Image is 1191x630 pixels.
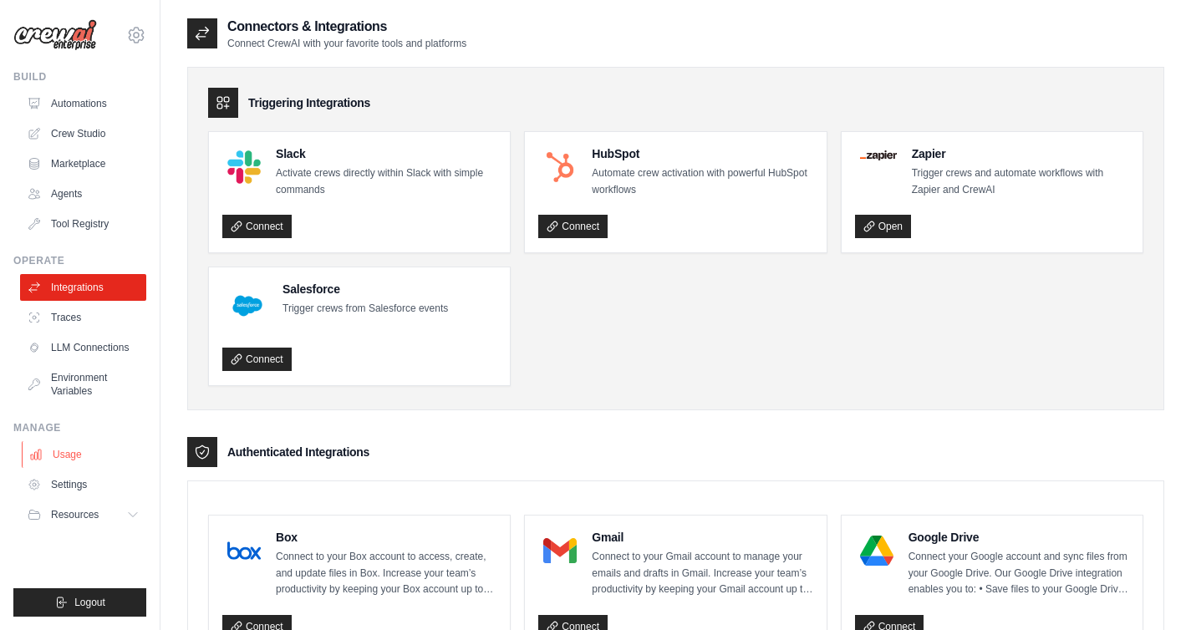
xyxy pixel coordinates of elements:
h2: Connectors & Integrations [227,17,466,37]
a: Agents [20,180,146,207]
p: Connect to your Box account to access, create, and update files in Box. Increase your team’s prod... [276,549,496,598]
a: Settings [20,471,146,498]
p: Activate crews directly within Slack with simple commands [276,165,496,198]
a: Crew Studio [20,120,146,147]
h4: Salesforce [282,281,448,297]
p: Connect to your Gmail account to manage your emails and drafts in Gmail. Increase your team’s pro... [592,549,812,598]
h3: Triggering Integrations [248,94,370,111]
img: Google Drive Logo [860,534,893,567]
a: LLM Connections [20,334,146,361]
a: Environment Variables [20,364,146,404]
p: Trigger crews and automate workflows with Zapier and CrewAI [912,165,1129,198]
a: Connect [222,348,292,371]
h4: Gmail [592,529,812,546]
img: Zapier Logo [860,150,897,160]
h4: Zapier [912,145,1129,162]
a: Usage [22,441,148,468]
img: Salesforce Logo [227,286,267,326]
img: HubSpot Logo [543,150,577,184]
a: Automations [20,90,146,117]
p: Connect CrewAI with your favorite tools and platforms [227,37,466,50]
a: Connect [538,215,608,238]
h4: Google Drive [909,529,1129,546]
img: Slack Logo [227,150,261,184]
img: Logo [13,19,97,51]
h3: Authenticated Integrations [227,444,369,460]
a: Integrations [20,274,146,301]
div: Manage [13,421,146,434]
button: Logout [13,588,146,617]
h4: Box [276,529,496,546]
h4: Slack [276,145,496,162]
span: Logout [74,596,105,609]
p: Automate crew activation with powerful HubSpot workflows [592,165,812,198]
img: Box Logo [227,534,261,567]
a: Marketplace [20,150,146,177]
a: Open [855,215,911,238]
a: Connect [222,215,292,238]
a: Tool Registry [20,211,146,237]
span: Resources [51,508,99,521]
div: Operate [13,254,146,267]
a: Traces [20,304,146,331]
img: Gmail Logo [543,534,577,567]
div: Build [13,70,146,84]
button: Resources [20,501,146,528]
p: Connect your Google account and sync files from your Google Drive. Our Google Drive integration e... [909,549,1129,598]
h4: HubSpot [592,145,812,162]
p: Trigger crews from Salesforce events [282,301,448,318]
